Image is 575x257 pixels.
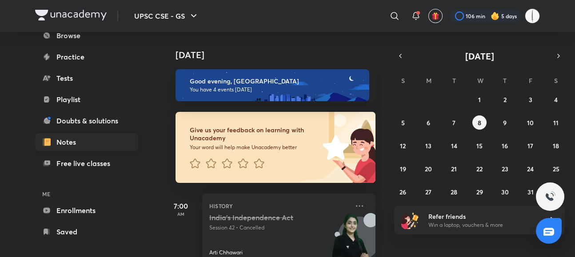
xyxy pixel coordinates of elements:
[553,119,559,127] abbr: October 11, 2025
[426,76,431,85] abbr: Monday
[209,201,349,211] p: History
[421,138,435,153] button: October 13, 2025
[452,119,455,127] abbr: October 7, 2025
[472,185,487,199] button: October 29, 2025
[35,223,138,241] a: Saved
[35,10,107,23] a: Company Logo
[549,92,563,107] button: October 4, 2025
[451,165,457,173] abbr: October 21, 2025
[472,138,487,153] button: October 15, 2025
[465,50,494,62] span: [DATE]
[491,12,499,20] img: streak
[190,126,319,142] h6: Give us your feedback on learning with Unacademy
[498,185,512,199] button: October 30, 2025
[176,69,369,101] img: evening
[472,92,487,107] button: October 1, 2025
[407,50,552,62] button: [DATE]
[401,119,405,127] abbr: October 5, 2025
[502,165,508,173] abbr: October 23, 2025
[35,10,107,20] img: Company Logo
[498,115,512,130] button: October 9, 2025
[476,142,483,150] abbr: October 15, 2025
[527,119,534,127] abbr: October 10, 2025
[478,95,481,104] abbr: October 1, 2025
[554,76,558,85] abbr: Saturday
[503,95,507,104] abbr: October 2, 2025
[428,9,443,23] button: avatar
[447,138,461,153] button: October 14, 2025
[498,138,512,153] button: October 16, 2025
[503,119,507,127] abbr: October 9, 2025
[401,211,419,229] img: referral
[447,185,461,199] button: October 28, 2025
[529,76,532,85] abbr: Friday
[431,12,439,20] img: avatar
[35,48,138,66] a: Practice
[163,201,199,211] h5: 7:00
[527,188,534,196] abbr: October 31, 2025
[425,165,432,173] abbr: October 20, 2025
[421,185,435,199] button: October 27, 2025
[498,92,512,107] button: October 2, 2025
[523,92,538,107] button: October 3, 2025
[425,188,431,196] abbr: October 27, 2025
[451,188,457,196] abbr: October 28, 2025
[527,165,534,173] abbr: October 24, 2025
[498,162,512,176] button: October 23, 2025
[209,224,349,232] p: Session 42 • Cancelled
[209,213,320,222] h5: India's Independence Act
[478,119,481,127] abbr: October 8, 2025
[428,212,538,221] h6: Refer friends
[549,115,563,130] button: October 11, 2025
[421,115,435,130] button: October 6, 2025
[400,165,406,173] abbr: October 19, 2025
[472,162,487,176] button: October 22, 2025
[35,133,138,151] a: Notes
[527,142,533,150] abbr: October 17, 2025
[553,142,559,150] abbr: October 18, 2025
[35,91,138,108] a: Playlist
[401,76,405,85] abbr: Sunday
[472,115,487,130] button: October 8, 2025
[428,221,538,229] p: Win a laptop, vouchers & more
[525,8,540,24] img: chinmay
[176,50,384,60] h4: [DATE]
[35,186,138,202] h6: ME
[396,162,410,176] button: October 19, 2025
[447,115,461,130] button: October 7, 2025
[209,249,243,257] p: Arti Chhawari
[35,112,138,130] a: Doubts & solutions
[477,76,483,85] abbr: Wednesday
[523,115,538,130] button: October 10, 2025
[35,202,138,219] a: Enrollments
[447,162,461,176] button: October 21, 2025
[35,154,138,172] a: Free live classes
[529,95,532,104] abbr: October 3, 2025
[190,77,361,85] h6: Good evening, [GEOGRAPHIC_DATA]
[35,27,138,44] a: Browse
[400,142,406,150] abbr: October 12, 2025
[503,76,507,85] abbr: Thursday
[501,188,509,196] abbr: October 30, 2025
[452,76,456,85] abbr: Tuesday
[554,95,558,104] abbr: October 4, 2025
[396,185,410,199] button: October 26, 2025
[523,185,538,199] button: October 31, 2025
[163,211,199,217] p: AM
[451,142,457,150] abbr: October 14, 2025
[549,162,563,176] button: October 25, 2025
[523,138,538,153] button: October 17, 2025
[292,112,375,183] img: feedback_image
[549,138,563,153] button: October 18, 2025
[553,165,559,173] abbr: October 25, 2025
[190,86,361,93] p: You have 4 events [DATE]
[399,188,406,196] abbr: October 26, 2025
[476,188,483,196] abbr: October 29, 2025
[545,191,555,202] img: ttu
[502,142,508,150] abbr: October 16, 2025
[35,69,138,87] a: Tests
[421,162,435,176] button: October 20, 2025
[425,142,431,150] abbr: October 13, 2025
[129,7,204,25] button: UPSC CSE - GS
[396,115,410,130] button: October 5, 2025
